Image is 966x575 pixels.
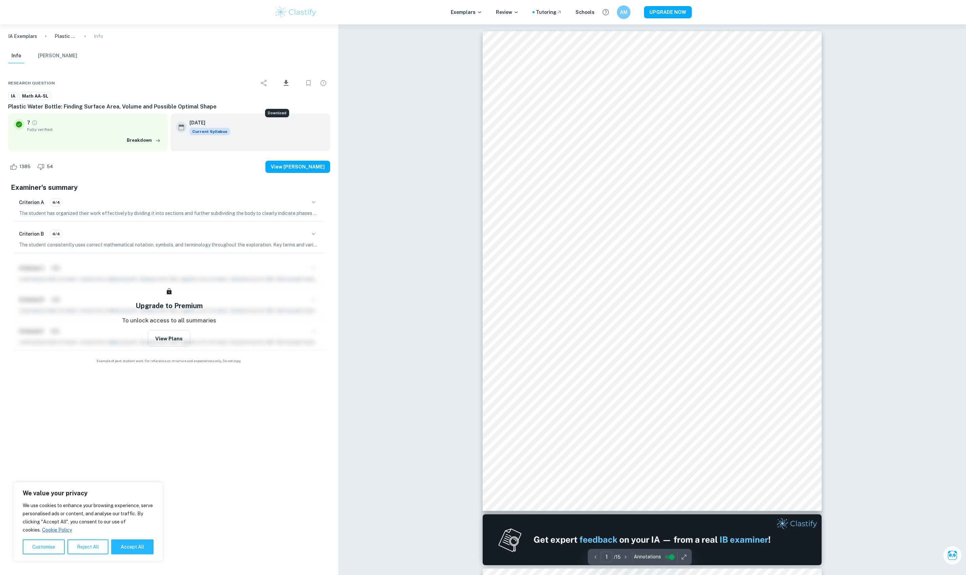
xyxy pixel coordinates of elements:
p: The student consistently uses correct mathematical notation, symbols, and terminology throughout ... [19,241,319,249]
a: IA [8,92,18,100]
button: [PERSON_NAME] [38,48,77,63]
h5: Upgrade to Premium [136,301,203,311]
span: Current Syllabus [189,128,230,135]
a: Schools [576,8,595,16]
button: Accept All [111,539,154,554]
p: Info [94,33,103,40]
button: Help and Feedback [600,6,611,18]
div: Report issue [317,76,330,90]
span: 4/4 [50,231,62,237]
span: Annotations [634,553,661,560]
p: Exemplars [451,8,482,16]
h6: Criterion B [19,230,44,238]
div: Download [272,74,300,92]
span: 4/4 [50,199,62,205]
div: Share [257,76,271,90]
div: Like [8,161,34,172]
span: Example of past student work. For reference on structure and expectations only. Do not copy. [8,358,330,363]
p: 7 [27,119,30,126]
p: We value your privacy [23,489,154,497]
p: To unlock access to all summaries [122,316,216,325]
a: IA Exemplars [8,33,37,40]
span: IA [8,93,18,100]
span: Fully verified [27,126,162,133]
span: 54 [43,163,57,170]
h5: Examiner's summary [11,182,327,193]
button: Customise [23,539,65,554]
a: Tutoring [536,8,562,16]
p: Review [496,8,519,16]
h6: Criterion A [19,199,44,206]
div: Bookmark [302,76,315,90]
button: AM [617,5,630,19]
a: Math AA-SL [19,92,51,100]
a: Grade fully verified [32,120,38,126]
img: Clastify logo [274,5,317,19]
span: 1385 [16,163,34,170]
button: Ask Clai [943,546,962,565]
p: / 15 [614,553,621,561]
p: Plastic Water Bottle: Finding Surface Area, Volume and Possible Optimal Shape [55,33,76,40]
button: Breakdown [125,135,162,145]
a: Cookie Policy [42,527,72,533]
h6: [DATE] [189,119,225,126]
button: Info [8,48,24,63]
button: View Plans [148,330,190,346]
h6: Plastic Water Bottle: Finding Surface Area, Volume and Possible Optimal Shape [8,103,330,111]
button: UPGRADE NOW [644,6,692,18]
div: We value your privacy [14,482,163,561]
button: View [PERSON_NAME] [265,161,330,173]
div: Download [265,109,289,117]
span: Research question [8,80,55,86]
div: This exemplar is based on the current syllabus. Feel free to refer to it for inspiration/ideas wh... [189,128,230,135]
span: Math AA-SL [20,93,51,100]
img: Ad [483,514,822,565]
h6: AM [620,8,628,16]
div: Dislike [36,161,57,172]
button: Reject All [67,539,108,554]
p: The student has organized their work effectively by dividing it into sections and further subdivi... [19,210,319,217]
p: We use cookies to enhance your browsing experience, serve personalised ads or content, and analys... [23,501,154,534]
